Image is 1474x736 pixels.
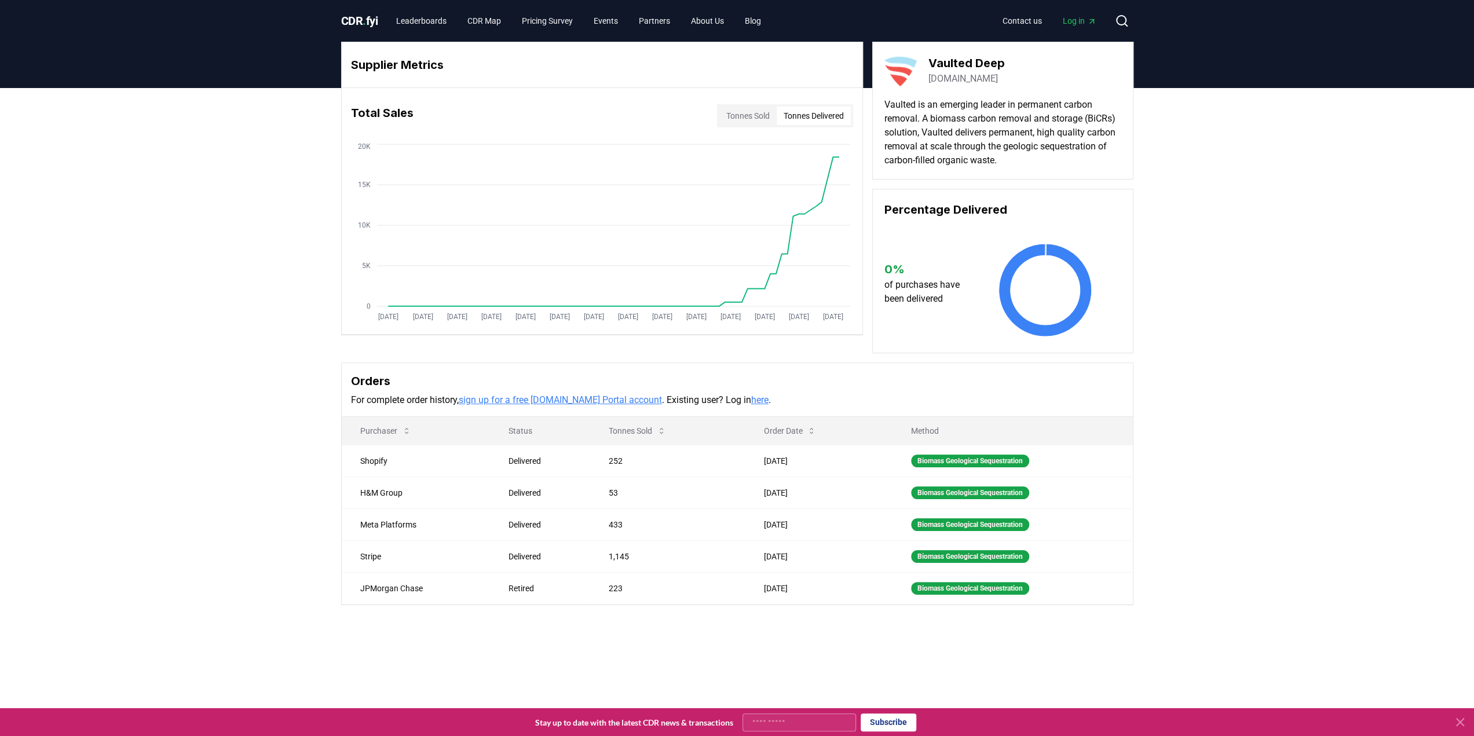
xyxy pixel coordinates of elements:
h3: Total Sales [351,104,414,127]
tspan: [DATE] [617,313,638,321]
td: 223 [590,572,745,604]
tspan: [DATE] [788,313,809,321]
img: Vaulted Deep-logo [884,54,917,86]
h3: Percentage Delivered [884,201,1121,218]
div: Delivered [509,455,581,467]
div: Delivered [509,551,581,562]
div: Biomass Geological Sequestration [911,486,1029,499]
tspan: [DATE] [720,313,740,321]
p: Method [902,425,1123,437]
td: 53 [590,477,745,508]
div: Delivered [509,487,581,499]
p: of purchases have been delivered [884,278,971,306]
a: Partners [630,10,679,31]
div: Biomass Geological Sequestration [911,455,1029,467]
h3: Supplier Metrics [351,56,853,74]
a: About Us [682,10,733,31]
td: Meta Platforms [342,508,490,540]
span: CDR fyi [341,14,378,28]
h3: Orders [351,372,1124,390]
tspan: [DATE] [754,313,774,321]
p: Vaulted is an emerging leader in permanent carbon removal. A biomass carbon removal and storage (... [884,98,1121,167]
p: Status [499,425,581,437]
a: Log in [1054,10,1106,31]
tspan: 10K [357,221,370,229]
a: Blog [736,10,770,31]
tspan: [DATE] [549,313,569,321]
a: [DOMAIN_NAME] [928,72,998,86]
h3: 0 % [884,261,971,278]
tspan: [DATE] [652,313,672,321]
p: For complete order history, . Existing user? Log in . [351,393,1124,407]
a: Events [584,10,627,31]
button: Tonnes Delivered [777,107,851,125]
div: Retired [509,583,581,594]
td: 433 [590,508,745,540]
a: sign up for a free [DOMAIN_NAME] Portal account [459,394,662,405]
div: Biomass Geological Sequestration [911,550,1029,563]
a: CDR Map [458,10,510,31]
a: Leaderboards [387,10,456,31]
h3: Vaulted Deep [928,54,1005,72]
td: JPMorgan Chase [342,572,490,604]
span: . [363,14,366,28]
tspan: [DATE] [823,313,843,321]
tspan: [DATE] [686,313,706,321]
a: Pricing Survey [513,10,582,31]
tspan: 5K [361,262,370,270]
tspan: [DATE] [583,313,604,321]
div: Biomass Geological Sequestration [911,582,1029,595]
td: Stripe [342,540,490,572]
tspan: 15K [357,181,370,189]
tspan: [DATE] [378,313,398,321]
button: Order Date [754,419,825,442]
tspan: [DATE] [412,313,433,321]
td: Shopify [342,445,490,477]
td: [DATE] [745,477,893,508]
tspan: [DATE] [515,313,535,321]
a: here [751,394,769,405]
span: Log in [1063,15,1096,27]
button: Tonnes Sold [719,107,777,125]
tspan: 0 [366,302,370,310]
td: [DATE] [745,508,893,540]
button: Purchaser [351,419,420,442]
a: Contact us [993,10,1051,31]
tspan: [DATE] [481,313,501,321]
div: Biomass Geological Sequestration [911,518,1029,531]
nav: Main [993,10,1106,31]
tspan: 20K [357,142,370,151]
td: H&M Group [342,477,490,508]
td: 1,145 [590,540,745,572]
td: [DATE] [745,445,893,477]
button: Tonnes Sold [599,419,675,442]
tspan: [DATE] [447,313,467,321]
a: CDR.fyi [341,13,378,29]
div: Delivered [509,519,581,530]
td: 252 [590,445,745,477]
td: [DATE] [745,540,893,572]
nav: Main [387,10,770,31]
td: [DATE] [745,572,893,604]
